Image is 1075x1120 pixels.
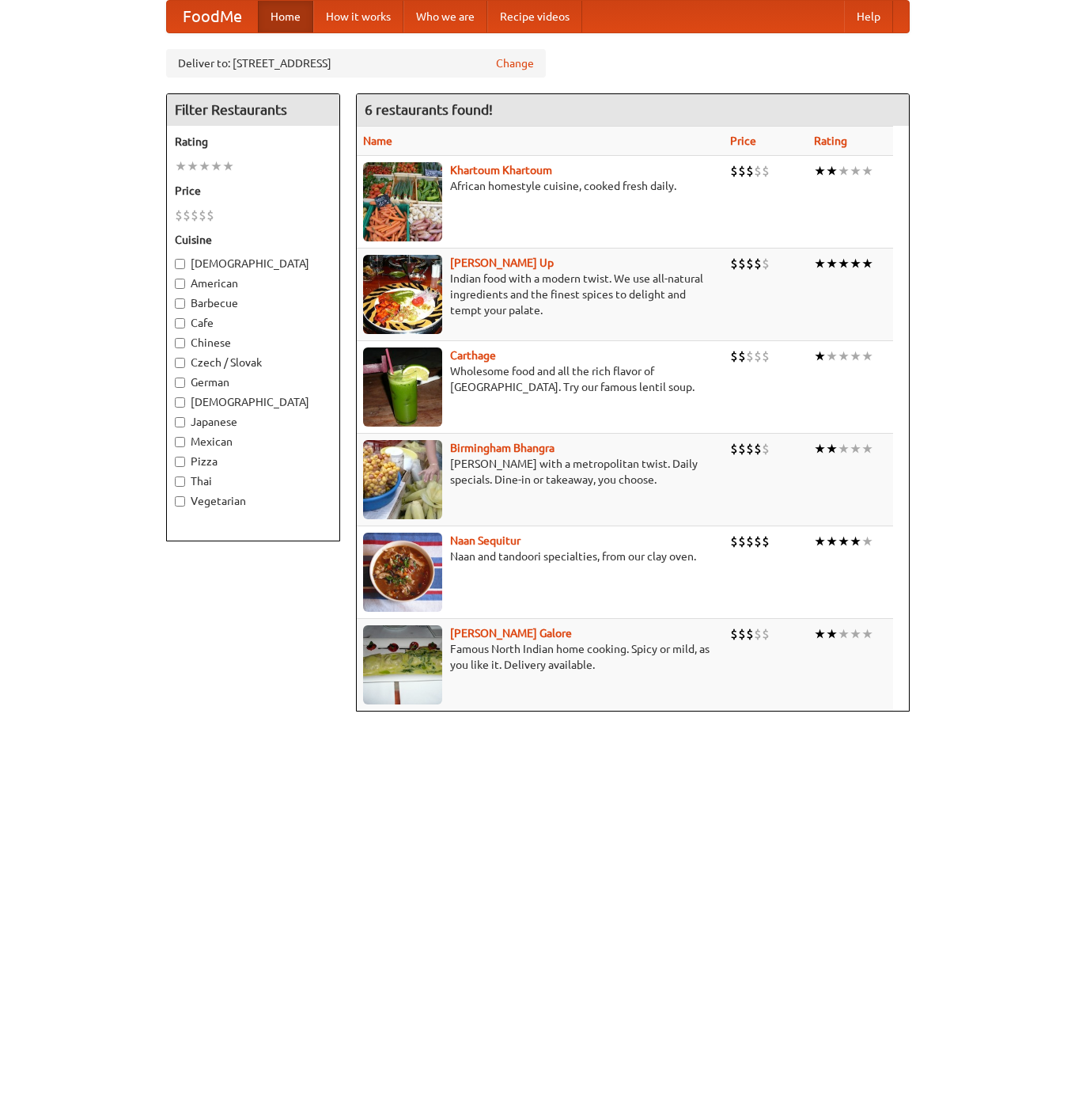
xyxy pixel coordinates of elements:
li: $ [754,533,762,550]
li: ★ [210,158,222,175]
input: Japanese [175,417,185,427]
li: $ [730,255,738,272]
li: $ [730,440,738,457]
a: Rating [814,135,847,147]
li: ★ [175,158,187,175]
a: Naan Sequitur [450,534,520,547]
li: $ [762,162,770,180]
label: Vegetarian [175,493,331,509]
li: ★ [838,533,850,550]
li: $ [754,625,762,643]
li: ★ [850,162,861,180]
label: Japanese [175,414,331,430]
li: ★ [838,440,850,457]
li: $ [754,162,762,180]
label: Chinese [175,335,331,351]
label: German [175,374,331,390]
img: carthage.jpg [363,347,442,427]
li: ★ [850,533,861,550]
img: khartoum.jpg [363,162,442,241]
li: ★ [826,533,838,550]
li: ★ [814,625,826,643]
li: ★ [838,255,850,272]
input: Chinese [175,338,185,348]
input: Vegetarian [175,496,185,507]
li: ★ [826,255,838,272]
li: ★ [199,158,210,175]
input: Mexican [175,437,185,447]
p: Naan and tandoori specialties, from our clay oven. [363,549,717,564]
li: $ [730,625,738,643]
li: ★ [814,255,826,272]
b: Khartoum Khartoum [450,164,552,177]
li: $ [199,207,206,224]
a: Name [363,135,392,147]
img: curryup.jpg [363,255,442,334]
img: bhangra.jpg [363,440,442,519]
li: ★ [187,158,199,175]
label: [DEMOGRAPHIC_DATA] [175,394,331,410]
li: ★ [861,533,873,550]
li: ★ [850,440,861,457]
p: Wholesome food and all the rich flavor of [GEOGRAPHIC_DATA]. Try our famous lentil soup. [363,363,717,395]
label: [DEMOGRAPHIC_DATA] [175,256,331,271]
li: $ [738,440,746,457]
li: $ [754,255,762,272]
li: $ [730,533,738,550]
ng-pluralize: 6 restaurants found! [365,102,493,117]
input: Cafe [175,318,185,328]
a: Birmingham Bhangra [450,442,555,454]
li: $ [762,440,770,457]
input: Barbecue [175,298,185,309]
li: $ [762,533,770,550]
a: Help [844,1,893,32]
p: Famous North Indian home cooking. Spicy or mild, as you like it. Delivery available. [363,641,717,673]
li: $ [175,207,183,224]
li: $ [738,347,746,365]
input: [DEMOGRAPHIC_DATA] [175,397,185,408]
li: ★ [850,255,861,272]
li: ★ [838,347,850,365]
input: German [175,378,185,388]
li: $ [738,625,746,643]
li: $ [183,207,191,224]
li: ★ [861,347,873,365]
label: American [175,275,331,291]
li: ★ [222,158,234,175]
li: $ [762,625,770,643]
li: ★ [850,347,861,365]
div: Deliver to: [STREET_ADDRESS] [166,49,546,78]
img: currygalore.jpg [363,625,442,704]
li: $ [746,255,754,272]
h5: Price [175,183,331,199]
a: FoodMe [167,1,258,32]
li: $ [738,533,746,550]
li: $ [746,347,754,365]
b: Carthage [450,349,496,362]
img: naansequitur.jpg [363,533,442,612]
p: Indian food with a modern twist. We use all-natural ingredients and the finest spices to delight ... [363,271,717,318]
p: [PERSON_NAME] with a metropolitan twist. Daily specials. Dine-in or takeaway, you choose. [363,456,717,488]
input: Pizza [175,457,185,467]
a: Who we are [403,1,487,32]
li: ★ [814,347,826,365]
li: ★ [850,625,861,643]
a: How it works [313,1,403,32]
input: [DEMOGRAPHIC_DATA] [175,259,185,269]
li: ★ [838,625,850,643]
input: American [175,279,185,289]
li: ★ [814,533,826,550]
li: ★ [861,255,873,272]
li: $ [191,207,199,224]
p: African homestyle cuisine, cooked fresh daily. [363,178,717,194]
li: ★ [861,625,873,643]
li: $ [762,255,770,272]
input: Thai [175,476,185,487]
label: Czech / Slovak [175,355,331,370]
a: [PERSON_NAME] Up [450,256,554,269]
li: $ [746,162,754,180]
a: Home [258,1,313,32]
label: Cafe [175,315,331,331]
